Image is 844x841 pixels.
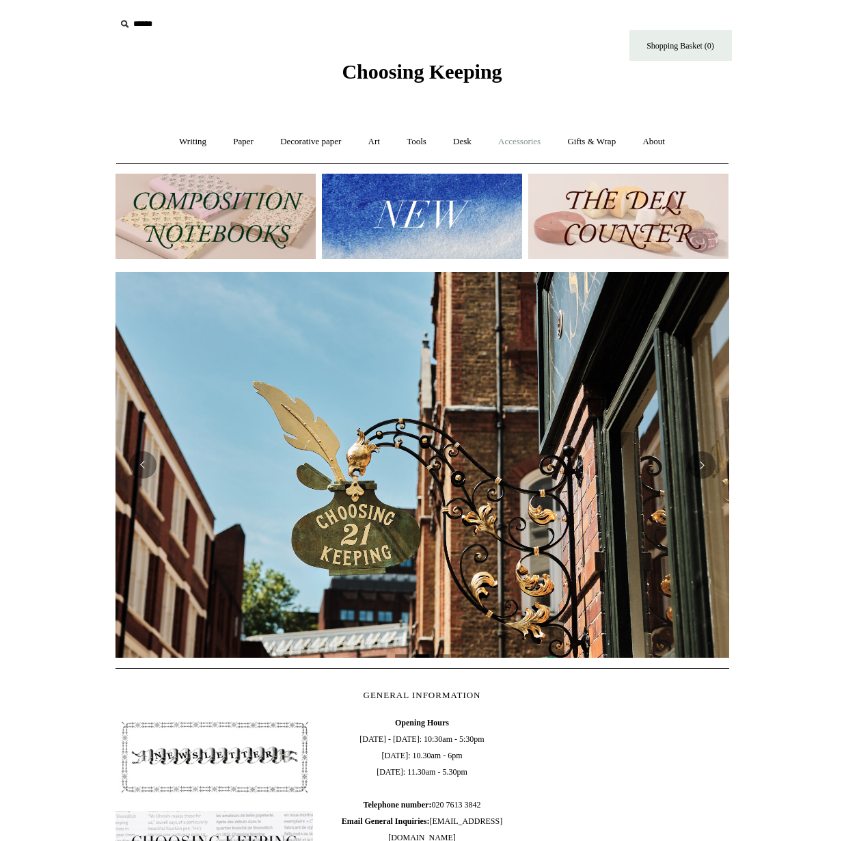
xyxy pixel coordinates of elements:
[322,174,522,259] img: New.jpg__PID:f73bdf93-380a-4a35-bcfe-7823039498e1
[441,124,484,160] a: Desk
[555,124,628,160] a: Gifts & Wrap
[416,654,429,658] button: Page 2
[528,174,729,259] img: The Deli Counter
[342,71,502,81] a: Choosing Keeping
[356,124,392,160] a: Art
[629,30,732,61] a: Shopping Basket (0)
[115,715,314,799] img: pf-4db91bb9--1305-Newsletter-Button_1200x.jpg
[129,451,156,479] button: Previous
[394,124,439,160] a: Tools
[115,174,316,259] img: 202302 Composition ledgers.jpg__PID:69722ee6-fa44-49dd-a067-31375e5d54ec
[364,690,481,700] span: GENERAL INFORMATION
[342,60,502,83] span: Choosing Keeping
[167,124,219,160] a: Writing
[395,654,409,658] button: Page 1
[486,124,553,160] a: Accessories
[428,800,431,810] b: :
[436,654,450,658] button: Page 3
[630,124,677,160] a: About
[268,124,353,160] a: Decorative paper
[395,718,449,727] b: Opening Hours
[342,816,430,826] b: Email General Inquiries:
[688,451,716,479] button: Next
[115,272,729,658] img: Copyright Choosing Keeping 20190711 LS Homepage 7.jpg__PID:4c49fdcc-9d5f-40e8-9753-f5038b35abb7
[364,800,432,810] b: Telephone number
[221,124,266,160] a: Paper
